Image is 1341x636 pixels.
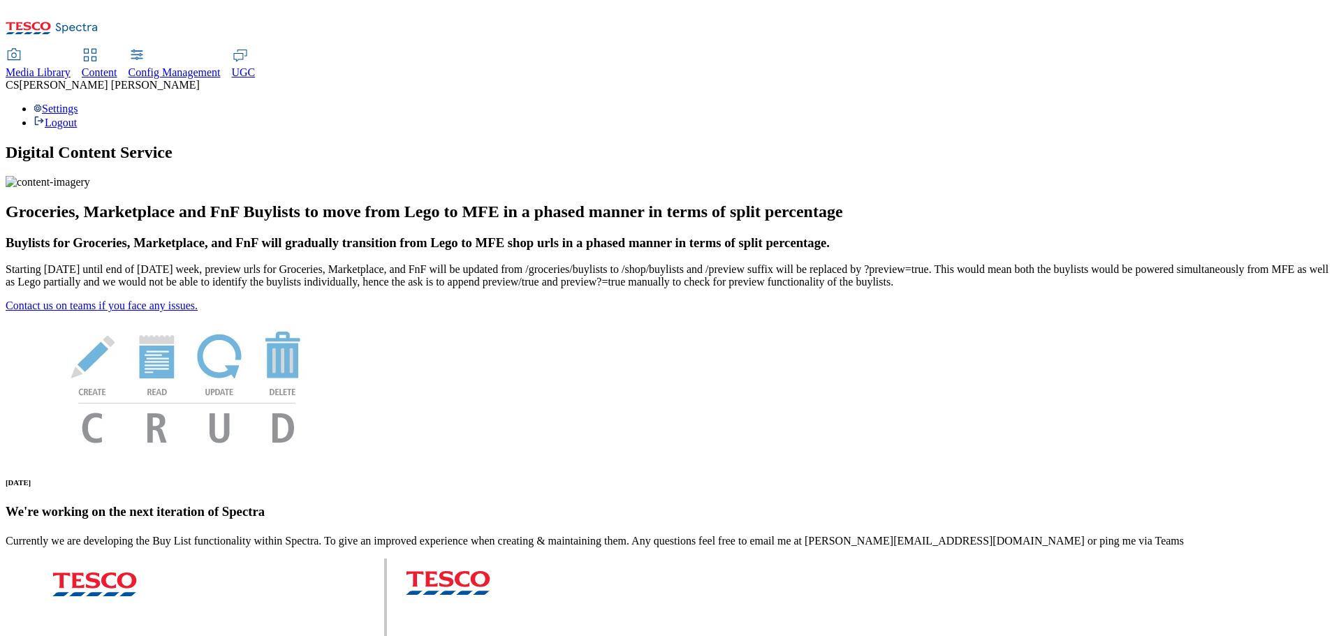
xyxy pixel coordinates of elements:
[6,202,1335,221] h2: Groceries, Marketplace and FnF Buylists to move from Lego to MFE in a phased manner in terms of s...
[6,504,1335,519] h3: We're working on the next iteration of Spectra
[20,79,200,91] span: [PERSON_NAME] [PERSON_NAME]
[232,50,256,79] a: UGC
[82,50,117,79] a: Content
[129,66,221,78] span: Config Management
[6,312,369,458] img: News Image
[6,235,1335,251] h3: Buylists for Groceries, Marketplace, and FnF will gradually transition from Lego to MFE shop urls...
[6,263,1335,288] p: Starting [DATE] until end of [DATE] week, preview urls for Groceries, Marketplace, and FnF will b...
[34,103,78,114] a: Settings
[34,117,77,128] a: Logout
[6,50,71,79] a: Media Library
[6,535,1335,547] p: Currently we are developing the Buy List functionality within Spectra. To give an improved experi...
[82,66,117,78] span: Content
[6,478,1335,487] h6: [DATE]
[6,176,90,188] img: content-imagery
[232,66,256,78] span: UGC
[6,66,71,78] span: Media Library
[129,50,221,79] a: Config Management
[6,299,198,311] a: Contact us on teams if you face any issues.
[6,143,1335,162] h1: Digital Content Service
[6,79,20,91] span: CS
